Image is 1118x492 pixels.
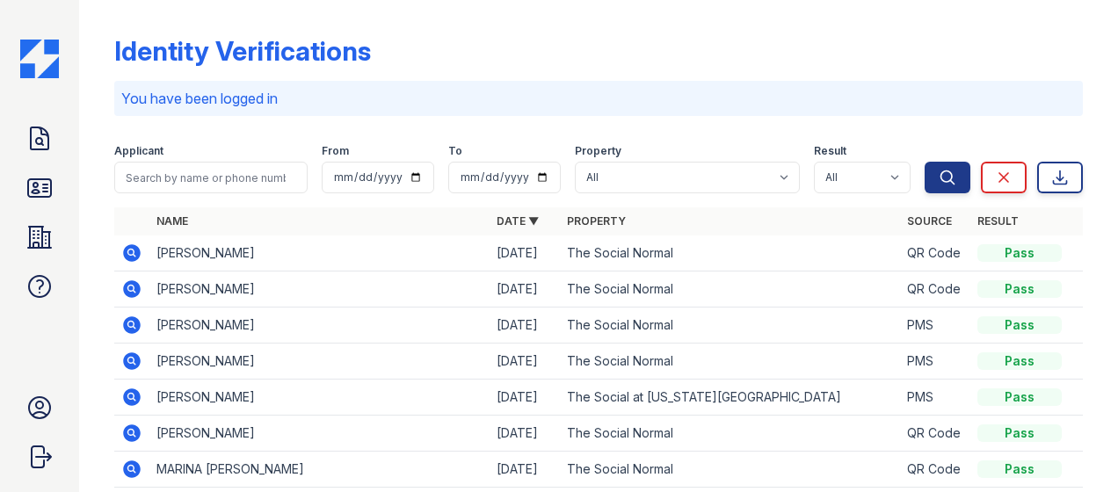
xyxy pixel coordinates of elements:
[149,235,490,271] td: [PERSON_NAME]
[149,344,490,380] td: [PERSON_NAME]
[114,35,371,67] div: Identity Verifications
[560,307,900,344] td: The Social Normal
[814,144,846,158] label: Result
[560,452,900,488] td: The Social Normal
[149,452,490,488] td: MARINA [PERSON_NAME]
[560,344,900,380] td: The Social Normal
[900,416,970,452] td: QR Code
[900,452,970,488] td: QR Code
[977,460,1062,478] div: Pass
[490,307,560,344] td: [DATE]
[977,424,1062,442] div: Pass
[490,452,560,488] td: [DATE]
[322,144,349,158] label: From
[20,40,59,78] img: CE_Icon_Blue-c292c112584629df590d857e76928e9f676e5b41ef8f769ba2f05ee15b207248.png
[900,235,970,271] td: QR Code
[497,214,539,228] a: Date ▼
[490,271,560,307] td: [DATE]
[560,235,900,271] td: The Social Normal
[490,416,560,452] td: [DATE]
[900,344,970,380] td: PMS
[149,307,490,344] td: [PERSON_NAME]
[490,235,560,271] td: [DATE]
[977,352,1062,370] div: Pass
[448,144,462,158] label: To
[490,344,560,380] td: [DATE]
[977,244,1062,262] div: Pass
[490,380,560,416] td: [DATE]
[149,380,490,416] td: [PERSON_NAME]
[977,316,1062,334] div: Pass
[560,271,900,307] td: The Social Normal
[121,88,1076,109] p: You have been logged in
[907,214,952,228] a: Source
[560,380,900,416] td: The Social at [US_STATE][GEOGRAPHIC_DATA]
[149,271,490,307] td: [PERSON_NAME]
[900,271,970,307] td: QR Code
[156,214,188,228] a: Name
[977,214,1019,228] a: Result
[114,144,163,158] label: Applicant
[977,280,1062,298] div: Pass
[567,214,626,228] a: Property
[560,416,900,452] td: The Social Normal
[114,162,308,193] input: Search by name or phone number
[900,380,970,416] td: PMS
[575,144,621,158] label: Property
[900,307,970,344] td: PMS
[149,416,490,452] td: [PERSON_NAME]
[977,388,1062,406] div: Pass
